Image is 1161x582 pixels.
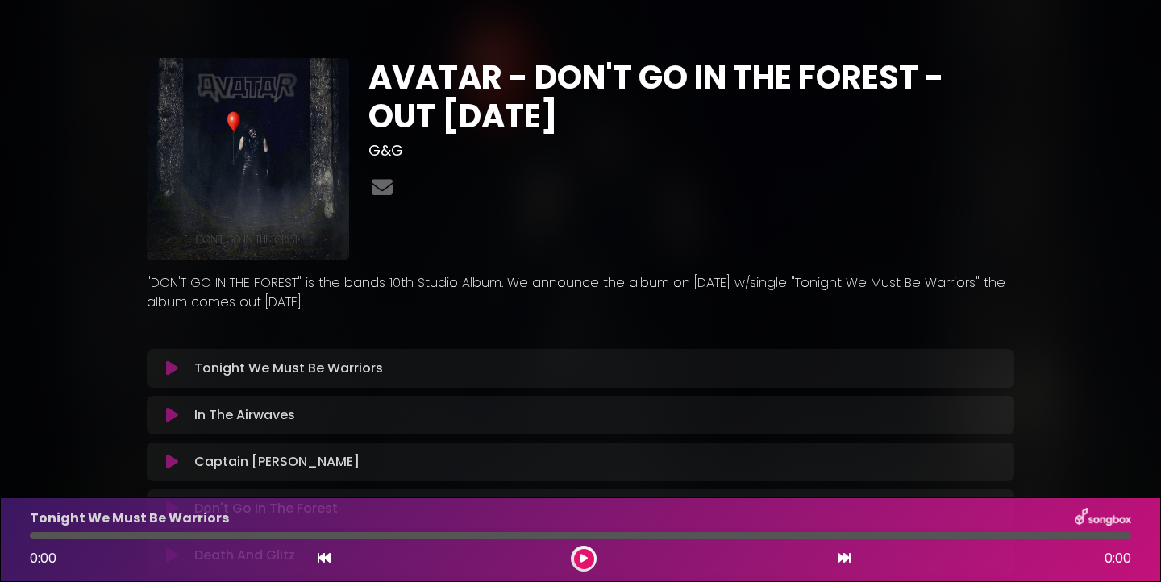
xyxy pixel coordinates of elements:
span: 0:00 [30,549,56,567]
span: 0:00 [1105,549,1131,568]
p: Captain [PERSON_NAME] [194,452,360,472]
p: "DON'T GO IN THE FOREST" is the bands 10th Studio Album. We announce the album on [DATE] w/single... [147,273,1014,312]
p: In The Airwaves [194,405,295,425]
h3: G&G [368,142,1014,160]
h1: AVATAR - DON'T GO IN THE FOREST - OUT [DATE] [368,58,1014,135]
p: Tonight We Must Be Warriors [30,509,229,528]
p: Tonight We Must Be Warriors [194,359,383,378]
img: F2dxkizfSxmxPj36bnub [147,58,349,260]
img: songbox-logo-white.png [1075,508,1131,529]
